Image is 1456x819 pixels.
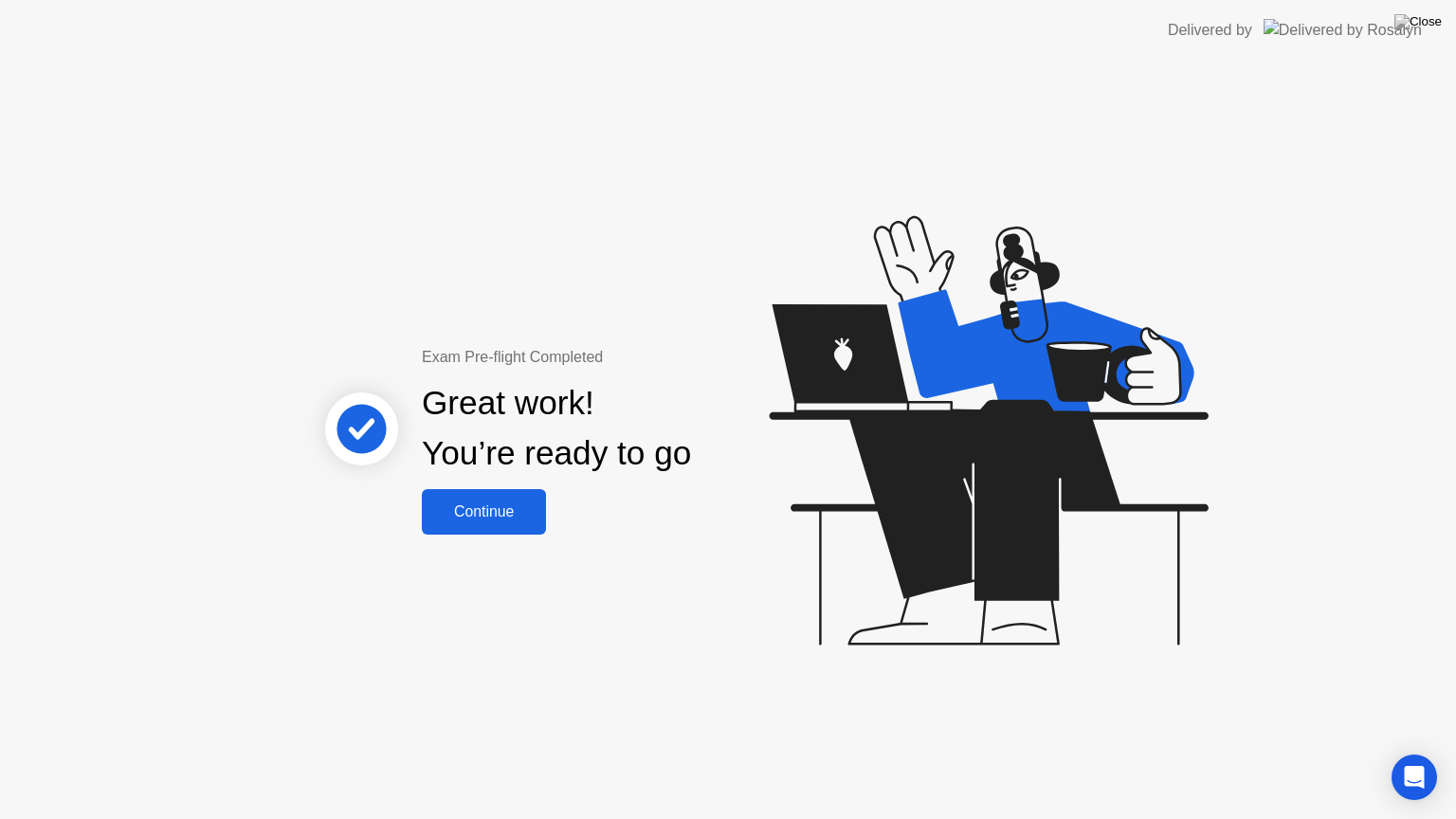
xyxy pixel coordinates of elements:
[422,378,691,479] div: Great work! You’re ready to go
[422,346,813,369] div: Exam Pre-flight Completed
[1392,755,1437,800] div: Open Intercom Messenger
[1394,14,1442,29] img: Close
[422,489,546,535] button: Continue
[428,503,540,520] div: Continue
[1168,19,1252,42] div: Delivered by
[1264,19,1422,41] img: Delivered by Rosalyn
